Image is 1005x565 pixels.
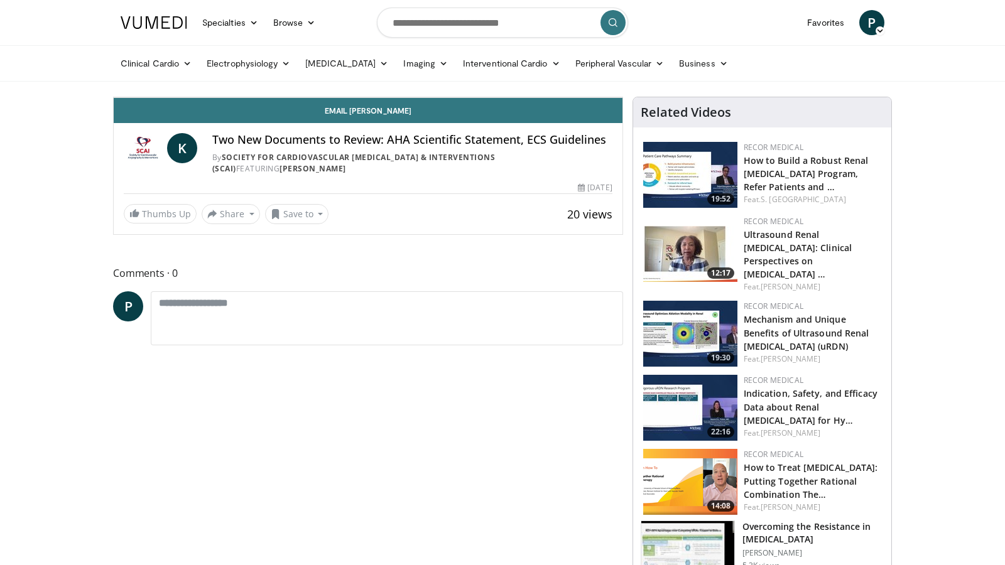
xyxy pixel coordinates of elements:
[744,194,881,205] div: Feat.
[643,216,737,282] img: db5eb954-b69d-40f8-a012-f5d3258e0349.150x105_q85_crop-smart_upscale.jpg
[742,548,884,558] p: [PERSON_NAME]
[643,449,737,515] img: aa0c1c4c-505f-4390-be68-90f38cd57539.png.150x105_q85_crop-smart_upscale.png
[202,204,260,224] button: Share
[744,461,878,500] a: How to Treat [MEDICAL_DATA]: Putting Together Rational Combination The…
[578,182,612,193] div: [DATE]
[643,142,737,208] img: 58a5d6e1-2c1b-4f35-8a7a-3b2c6cc6a686.150x105_q85_crop-smart_upscale.jpg
[707,352,734,363] span: 19:30
[643,375,737,441] a: 22:16
[641,105,731,120] h4: Related Videos
[396,51,455,76] a: Imaging
[761,194,846,205] a: S. [GEOGRAPHIC_DATA]
[567,207,612,222] span: 20 views
[113,265,623,281] span: Comments 0
[742,520,884,546] h3: Overcoming the Resistance in [MEDICAL_DATA]
[744,154,869,193] a: How to Build a Robust Renal [MEDICAL_DATA] Program, Refer Patients and …
[800,10,852,35] a: Favorites
[114,98,622,123] a: Email [PERSON_NAME]
[744,375,803,385] a: Recor Medical
[761,502,820,512] a: [PERSON_NAME]
[744,313,869,352] a: Mechanism and Unique Benefits of Ultrasound Renal [MEDICAL_DATA] (uRDN)
[744,301,803,311] a: Recor Medical
[455,51,568,76] a: Interventional Cardio
[643,216,737,282] a: 12:17
[265,204,329,224] button: Save to
[113,51,199,76] a: Clinical Cardio
[212,152,496,174] a: Society for Cardiovascular [MEDICAL_DATA] & Interventions (SCAI)
[124,204,197,223] a: Thumbs Up
[744,502,881,513] div: Feat.
[707,426,734,438] span: 22:16
[707,500,734,512] span: 14:08
[280,163,346,174] a: [PERSON_NAME]
[744,353,881,365] div: Feat.
[761,428,820,438] a: [PERSON_NAME]
[643,301,737,367] a: 19:30
[744,449,803,460] a: Recor Medical
[643,375,737,441] img: 38e111c5-0eb9-45e2-9ceb-6fb298bcbcb0.150x105_q85_crop-smart_upscale.jpg
[212,133,612,147] h4: Two New Documents to Review: AHA Scientific Statement, ECS Guidelines
[744,229,852,280] a: Ultrasound Renal [MEDICAL_DATA]: Clinical Perspectives on [MEDICAL_DATA] …
[568,51,671,76] a: Peripheral Vascular
[643,142,737,208] a: 19:52
[167,133,197,163] a: K
[859,10,884,35] a: P
[114,97,622,98] video-js: Video Player
[671,51,736,76] a: Business
[113,291,143,321] a: P
[643,301,737,367] img: aeeb1721-fe05-4f47-8cbf-41fa20b26116.150x105_q85_crop-smart_upscale.jpg
[744,387,877,426] a: Indication, Safety, and Efficacy Data about Renal [MEDICAL_DATA] for Hy…
[195,10,266,35] a: Specialties
[761,353,820,364] a: [PERSON_NAME]
[643,449,737,515] a: 14:08
[266,10,323,35] a: Browse
[377,8,628,38] input: Search topics, interventions
[707,193,734,205] span: 19:52
[124,133,162,163] img: Society for Cardiovascular Angiography & Interventions (SCAI)
[707,267,734,279] span: 12:17
[212,152,612,175] div: By FEATURING
[199,51,298,76] a: Electrophysiology
[744,216,803,227] a: Recor Medical
[744,428,881,439] div: Feat.
[298,51,396,76] a: [MEDICAL_DATA]
[744,142,803,153] a: Recor Medical
[121,16,187,29] img: VuMedi Logo
[761,281,820,292] a: [PERSON_NAME]
[744,281,881,293] div: Feat.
